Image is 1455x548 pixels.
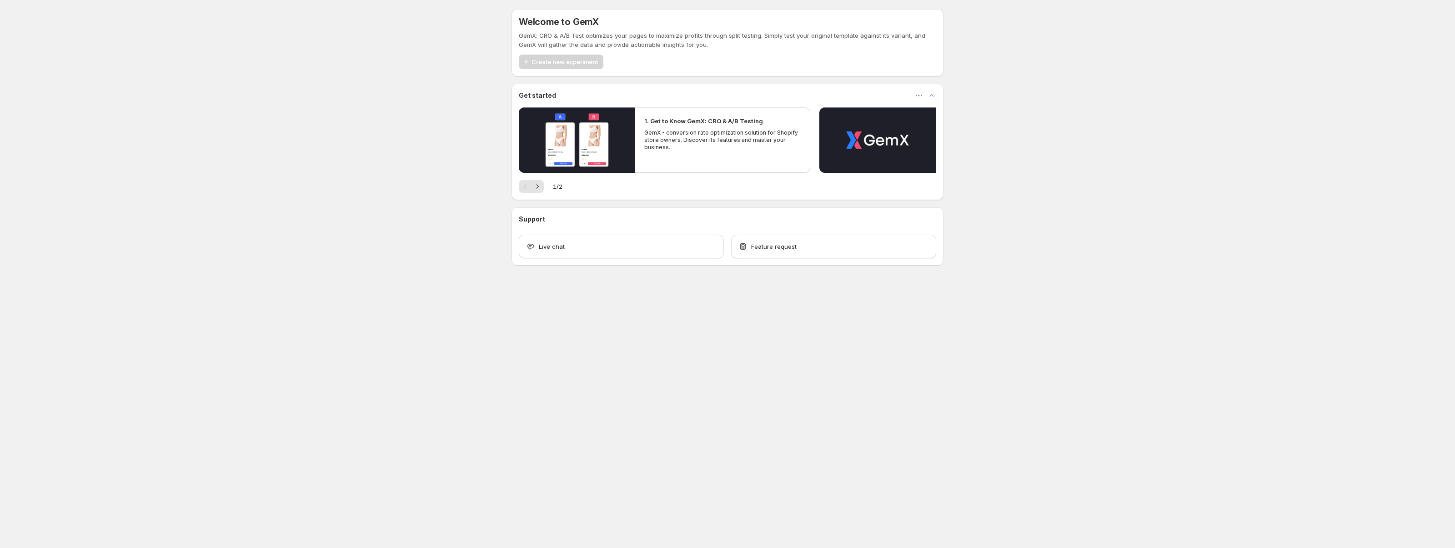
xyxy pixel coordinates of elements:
[751,242,797,251] span: Feature request
[519,215,545,224] h3: Support
[819,107,936,173] button: Play video
[519,16,599,27] h5: Welcome to GemX
[644,129,801,151] p: GemX - conversion rate optimization solution for Shopify store owners. Discover its features and ...
[644,116,763,126] h2: 1. Get to Know GemX: CRO & A/B Testing
[519,91,556,100] h3: Get started
[553,182,562,191] span: 1 / 2
[519,180,544,193] nav: Pagination
[519,31,936,49] p: GemX: CRO & A/B Test optimizes your pages to maximize profits through split testing. Simply test ...
[531,180,544,193] button: Next
[519,107,635,173] button: Play video
[539,242,565,251] span: Live chat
